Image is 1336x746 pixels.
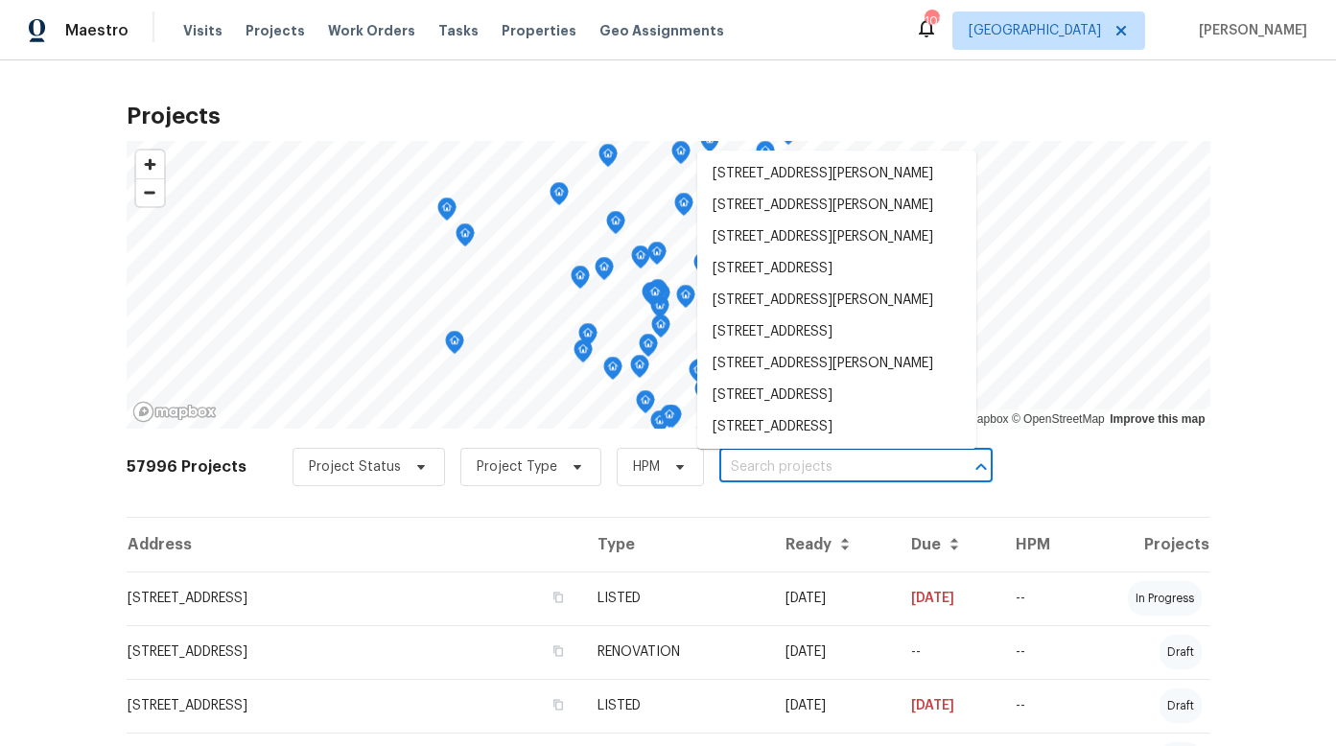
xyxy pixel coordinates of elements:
[582,679,769,733] td: LISTED
[127,571,583,625] td: [STREET_ADDRESS]
[676,285,695,315] div: Map marker
[582,571,769,625] td: LISTED
[438,24,479,37] span: Tasks
[445,331,464,361] div: Map marker
[674,193,693,222] div: Map marker
[697,316,976,348] li: [STREET_ADDRESS]
[65,21,129,40] span: Maestro
[671,141,691,171] div: Map marker
[697,380,976,411] li: [STREET_ADDRESS]
[603,357,622,386] div: Map marker
[1000,518,1084,571] th: HPM
[633,457,660,477] span: HPM
[968,454,995,480] button: Close
[550,182,569,212] div: Map marker
[693,252,713,282] div: Map marker
[127,625,583,679] td: [STREET_ADDRESS]
[697,221,976,253] li: [STREET_ADDRESS][PERSON_NAME]
[650,410,669,440] div: Map marker
[694,379,714,408] div: Map marker
[636,390,655,420] div: Map marker
[246,21,305,40] span: Projects
[582,518,769,571] th: Type
[127,141,1210,429] canvas: Map
[645,282,665,312] div: Map marker
[896,518,1000,571] th: Due
[756,141,775,171] div: Map marker
[1160,688,1202,723] div: draft
[651,283,670,313] div: Map marker
[1128,581,1202,616] div: in progress
[477,457,557,477] span: Project Type
[647,242,667,271] div: Map marker
[956,412,1009,426] a: Mapbox
[697,348,976,380] li: [STREET_ADDRESS][PERSON_NAME]
[770,679,896,733] td: [DATE]
[127,518,583,571] th: Address
[689,360,708,389] div: Map marker
[127,679,583,733] td: [STREET_ADDRESS]
[578,323,598,353] div: Map marker
[697,190,976,221] li: [STREET_ADDRESS][PERSON_NAME]
[1000,625,1084,679] td: --
[132,401,217,423] a: Mapbox homepage
[127,106,1210,126] h2: Projects
[582,625,769,679] td: RENOVATION
[697,285,976,316] li: [STREET_ADDRESS][PERSON_NAME]
[136,179,164,206] span: Zoom out
[595,257,614,287] div: Map marker
[719,453,939,482] input: Search projects
[969,21,1101,40] span: [GEOGRAPHIC_DATA]
[651,315,670,344] div: Map marker
[183,21,223,40] span: Visits
[697,253,976,285] li: [STREET_ADDRESS]
[599,21,724,40] span: Geo Assignments
[770,625,896,679] td: [DATE]
[896,679,1000,733] td: [DATE]
[550,642,567,660] button: Copy Address
[598,144,618,174] div: Map marker
[770,518,896,571] th: Ready
[1084,518,1209,571] th: Projects
[1160,635,1202,669] div: draft
[648,279,668,309] div: Map marker
[127,457,246,477] h2: 57996 Projects
[550,589,567,606] button: Copy Address
[574,339,593,369] div: Map marker
[1000,571,1084,625] td: --
[697,443,976,475] li: [STREET_ADDRESS]
[1012,412,1105,426] a: OpenStreetMap
[437,198,457,227] div: Map marker
[136,151,164,178] button: Zoom in
[663,405,682,434] div: Map marker
[550,696,567,713] button: Copy Address
[697,411,976,443] li: [STREET_ADDRESS]
[606,211,625,241] div: Map marker
[925,12,938,31] div: 101
[770,571,896,625] td: [DATE]
[700,129,719,159] div: Map marker
[136,178,164,206] button: Zoom out
[571,266,590,295] div: Map marker
[697,158,976,190] li: [STREET_ADDRESS][PERSON_NAME]
[1191,21,1307,40] span: [PERSON_NAME]
[660,405,679,434] div: Map marker
[1110,412,1205,426] a: Improve this map
[328,21,415,40] span: Work Orders
[896,571,1000,625] td: [DATE]
[1000,679,1084,733] td: --
[502,21,576,40] span: Properties
[456,223,475,253] div: Map marker
[639,334,658,363] div: Map marker
[642,282,661,312] div: Map marker
[896,625,1000,679] td: --
[630,355,649,385] div: Map marker
[631,245,650,275] div: Map marker
[309,457,401,477] span: Project Status
[691,359,710,388] div: Map marker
